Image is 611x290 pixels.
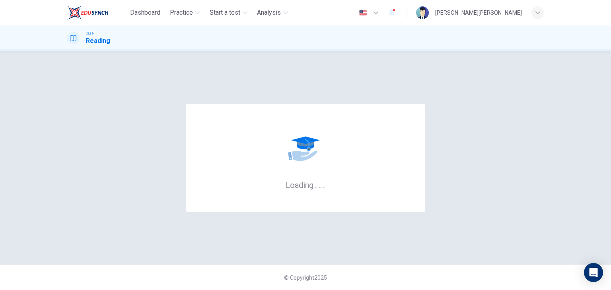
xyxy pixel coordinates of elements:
[67,5,127,21] a: EduSynch logo
[86,36,110,46] h1: Reading
[319,178,321,191] h6: .
[435,8,522,17] div: [PERSON_NAME][PERSON_NAME]
[284,275,327,281] span: © Copyright 2025
[584,263,603,282] div: Open Intercom Messenger
[127,6,163,20] button: Dashboard
[167,6,203,20] button: Practice
[286,180,325,190] h6: Loading
[358,10,368,16] img: en
[130,8,160,17] span: Dashboard
[86,31,94,36] span: CEFR
[254,6,291,20] button: Analysis
[206,6,251,20] button: Start a test
[210,8,240,17] span: Start a test
[315,178,317,191] h6: .
[67,5,109,21] img: EduSynch logo
[323,178,325,191] h6: .
[416,6,429,19] img: Profile picture
[170,8,193,17] span: Practice
[257,8,281,17] span: Analysis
